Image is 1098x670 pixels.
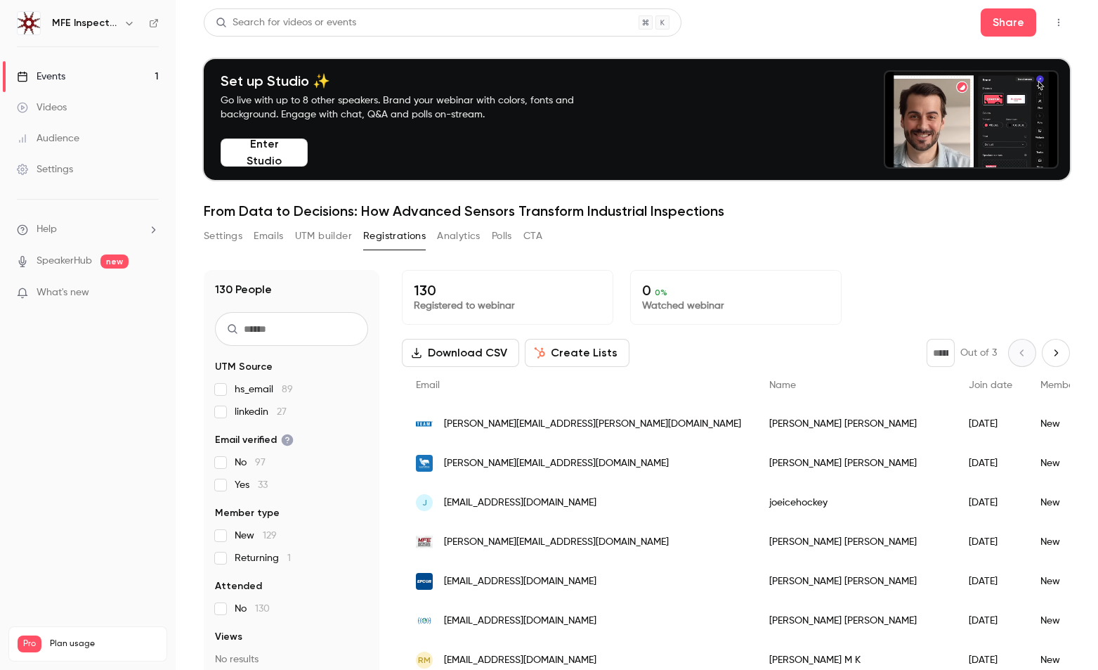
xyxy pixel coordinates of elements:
[17,162,73,176] div: Settings
[17,70,65,84] div: Events
[50,638,158,650] span: Plan usage
[17,222,159,237] li: help-dropdown-opener
[17,101,67,115] div: Videos
[142,287,159,299] iframe: Noticeable Trigger
[37,254,92,269] a: SpeakerHub
[37,285,89,300] span: What's new
[100,255,129,269] span: new
[17,131,79,146] div: Audience
[52,16,118,30] h6: MFE Inspection Solutions
[18,12,40,34] img: MFE Inspection Solutions
[37,222,57,237] span: Help
[18,636,41,652] span: Pro
[221,138,308,167] button: Enter Studio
